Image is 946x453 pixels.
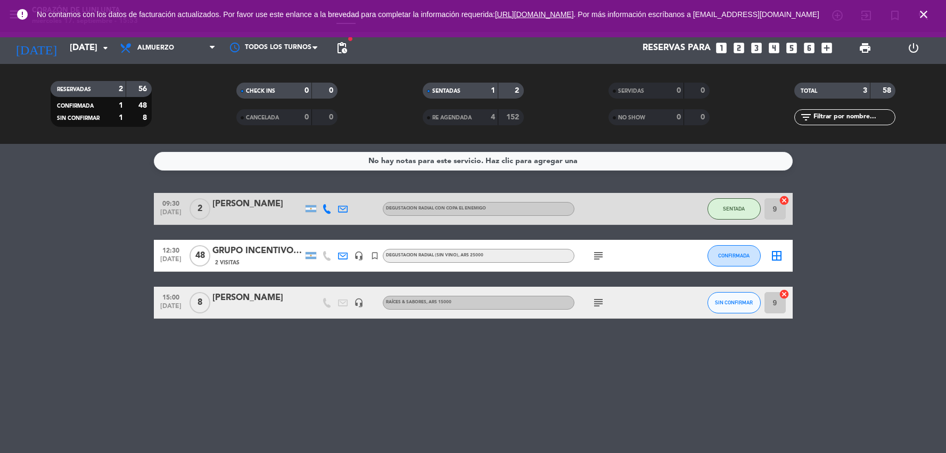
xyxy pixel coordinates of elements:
[329,87,335,94] strong: 0
[347,36,353,42] span: fiber_manual_record
[491,114,495,121] strong: 4
[907,42,920,54] i: power_settings_new
[495,10,574,19] a: [URL][DOMAIN_NAME]
[368,155,578,167] div: No hay notas para este servicio. Haz clic para agregar una
[212,291,303,305] div: [PERSON_NAME]
[305,87,309,94] strong: 0
[800,111,812,124] i: filter_list
[57,116,100,121] span: SIN CONFIRMAR
[158,303,184,315] span: [DATE]
[386,300,451,304] span: RAÍCES & SABORES
[883,87,893,94] strong: 58
[190,198,210,220] span: 2
[859,42,871,54] span: print
[246,88,275,94] span: CHECK INS
[917,8,930,21] i: close
[386,253,483,257] span: DEGUSTACION RADIAL (SIN VINO)
[618,88,644,94] span: SERVIDAS
[119,85,123,93] strong: 2
[370,251,380,261] i: turned_in_not
[715,300,753,305] span: SIN CONFIRMAR
[138,102,149,109] strong: 48
[37,10,819,19] span: No contamos con los datos de facturación actualizados. Por favor use este enlance a la brevedad p...
[329,114,335,121] strong: 0
[801,88,817,94] span: TOTAL
[158,290,184,303] span: 15:00
[677,114,681,121] strong: 0
[708,198,761,220] button: SENTADA
[820,41,834,55] i: add_box
[592,296,605,309] i: subject
[574,10,819,19] a: . Por más información escríbanos a [EMAIL_ADDRESS][DOMAIN_NAME]
[8,36,64,60] i: [DATE]
[119,114,123,122] strong: 1
[190,292,210,313] span: 8
[779,195,789,206] i: cancel
[143,114,149,122] strong: 8
[458,253,483,257] span: , ARS 25000
[212,244,303,258] div: GRUPO INCENTIVO x 48
[138,85,149,93] strong: 56
[335,42,348,54] span: pending_actions
[137,44,174,52] span: Almuerzo
[723,206,745,212] span: SENTADA
[426,300,451,304] span: , ARS 15000
[190,245,210,266] span: 48
[212,197,303,211] div: [PERSON_NAME]
[750,41,763,55] i: looks_3
[158,244,184,256] span: 12:30
[386,206,486,211] span: DEGUSTACION RADIAL CON COPA EL ENEMIGO
[158,209,184,221] span: [DATE]
[491,87,495,94] strong: 1
[714,41,728,55] i: looks_one
[701,87,707,94] strong: 0
[677,87,681,94] strong: 0
[57,103,94,109] span: CONFIRMADA
[57,87,91,92] span: RESERVADAS
[432,115,472,120] span: RE AGENDADA
[812,111,895,123] input: Filtrar por nombre...
[708,245,761,266] button: CONFIRMADA
[802,41,816,55] i: looks_6
[708,292,761,313] button: SIN CONFIRMAR
[592,249,605,262] i: subject
[16,8,29,21] i: error
[515,87,521,94] strong: 2
[215,258,240,267] span: 2 Visitas
[779,289,789,300] i: cancel
[354,251,364,261] i: headset_mic
[890,32,938,64] div: LOG OUT
[732,41,746,55] i: looks_two
[246,115,279,120] span: CANCELADA
[158,256,184,268] span: [DATE]
[432,88,460,94] span: SENTADAS
[701,114,707,121] strong: 0
[643,43,711,53] span: Reservas para
[770,249,783,262] i: border_all
[305,114,309,121] strong: 0
[506,114,521,121] strong: 152
[99,42,112,54] i: arrow_drop_down
[119,102,123,109] strong: 1
[767,41,781,55] i: looks_4
[354,298,364,308] i: headset_mic
[718,253,750,258] span: CONFIRMADA
[863,87,867,94] strong: 3
[785,41,799,55] i: looks_5
[158,197,184,209] span: 09:30
[618,115,645,120] span: NO SHOW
